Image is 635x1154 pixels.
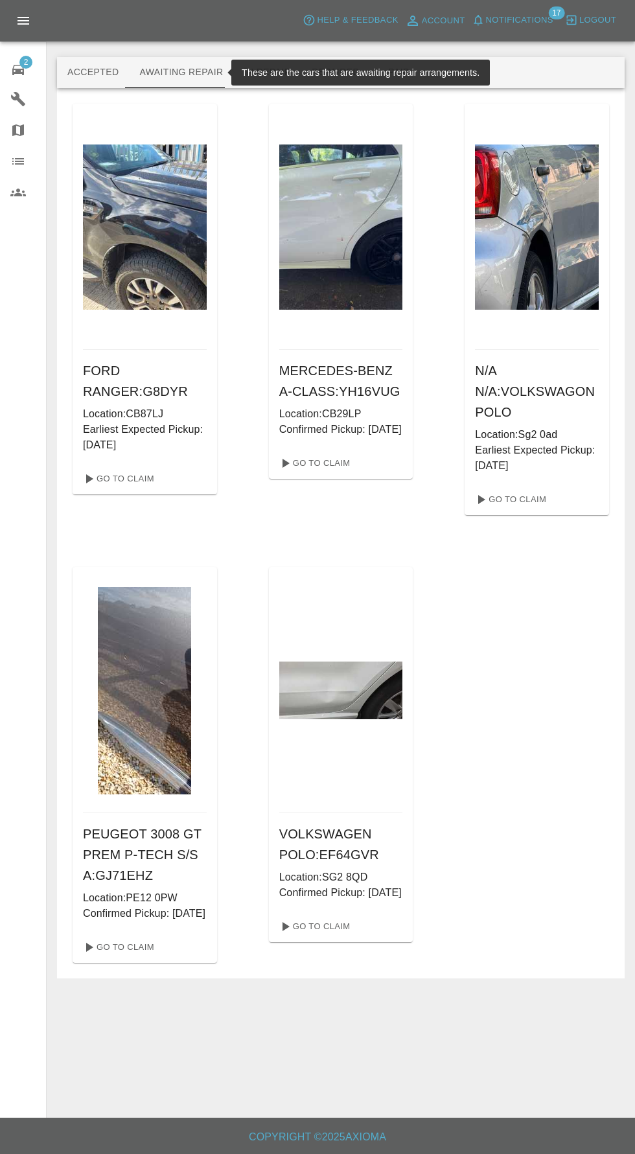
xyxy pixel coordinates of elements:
[129,57,233,88] button: Awaiting Repair
[19,56,32,69] span: 2
[486,13,553,28] span: Notifications
[548,6,564,19] span: 17
[83,906,207,921] p: Confirmed Pickup: [DATE]
[274,453,354,474] a: Go To Claim
[83,406,207,422] p: Location: CB87LJ
[83,890,207,906] p: Location: PE12 0PW
[279,360,403,402] h6: MERCEDES-BENZ A-CLASS : YH16VUG
[475,360,599,422] h6: N/A N/A : VOLKSWAGON POLO
[274,916,354,937] a: Go To Claim
[468,10,557,30] button: Notifications
[422,14,465,29] span: Account
[279,824,403,865] h6: VOLKSWAGEN POLO : EF64GVR
[83,360,207,402] h6: FORD RANGER : G8DYR
[234,57,302,88] button: In Repair
[475,443,599,474] p: Earliest Expected Pickup: [DATE]
[317,13,398,28] span: Help & Feedback
[279,406,403,422] p: Location: CB29LP
[78,468,157,489] a: Go To Claim
[279,885,403,901] p: Confirmed Pickup: [DATE]
[83,422,207,453] p: Earliest Expected Pickup: [DATE]
[301,57,370,88] button: Repaired
[562,10,619,30] button: Logout
[57,57,129,88] button: Accepted
[299,10,401,30] button: Help & Feedback
[279,870,403,885] p: Location: SG2 8QD
[279,422,403,437] p: Confirmed Pickup: [DATE]
[370,57,428,88] button: Paid
[78,937,157,958] a: Go To Claim
[470,489,549,510] a: Go To Claim
[83,824,207,886] h6: PEUGEOT 3008 GT PREM P-TECH S/S A : GJ71EHZ
[8,5,39,36] button: Open drawer
[10,1128,625,1146] h6: Copyright © 2025 Axioma
[475,427,599,443] p: Location: Sg2 0ad
[579,13,616,28] span: Logout
[402,10,468,31] a: Account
